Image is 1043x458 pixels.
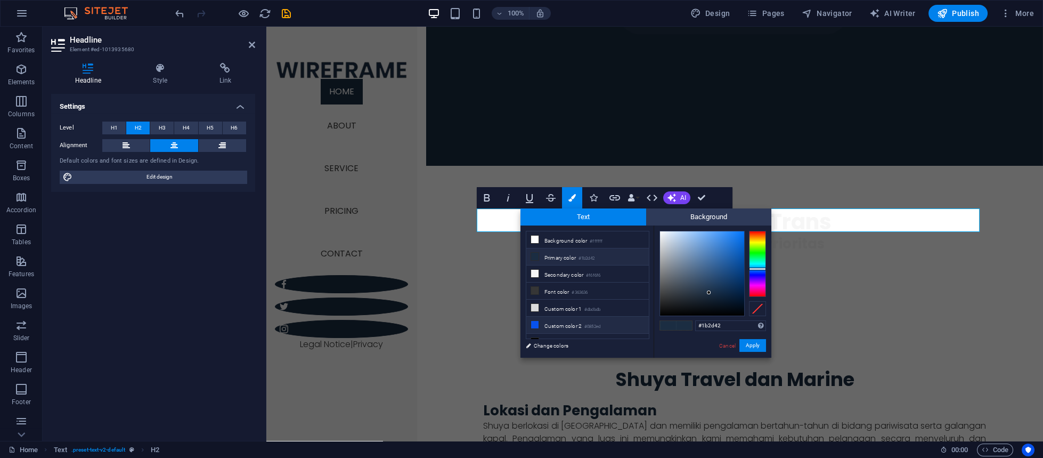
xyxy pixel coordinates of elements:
[739,339,766,352] button: Apply
[937,8,979,19] span: Publish
[642,187,662,208] button: HTML
[173,7,186,20] button: undo
[498,187,518,208] button: Italic (Ctrl+I)
[258,7,271,20] button: reload
[680,195,686,201] span: AI
[646,208,772,226] span: Background
[1022,444,1034,456] button: Usercentrics
[61,7,141,20] img: Editor Logo
[129,447,134,453] i: This element is a customizable preset
[199,122,222,134] button: H5
[10,142,33,150] p: Content
[928,5,988,22] button: Publish
[223,122,246,134] button: H6
[865,5,920,22] button: AI Writer
[690,8,730,19] span: Design
[526,300,649,317] li: Custom color 1
[749,301,766,316] div: Clear Color Selection
[869,8,916,19] span: AI Writer
[508,7,525,20] h6: 100%
[231,122,238,134] span: H6
[13,174,30,182] p: Boxes
[7,46,35,54] p: Favorites
[572,289,588,296] small: #363636
[111,122,118,134] span: H1
[526,317,649,334] li: Custom color 2
[583,187,604,208] button: Icons
[526,334,649,351] li: Custom color 3
[70,45,234,54] h3: Element #ed-1013935680
[1000,8,1034,19] span: More
[174,7,186,20] i: Undo: Change text (Ctrl+Z)
[217,341,720,365] h2: Shuya Travel dan Marine
[13,334,30,342] p: Slider
[520,339,644,352] a: Change colors
[70,35,255,45] h2: Headline
[605,187,625,208] button: Link
[12,238,31,246] p: Tables
[9,444,38,456] a: Click to cancel selection. Double-click to open Pages
[686,5,735,22] button: Design
[71,444,125,456] span: . preset-text-v2-default
[526,266,649,283] li: Secondary color
[578,255,594,262] small: #1b2d42
[11,302,32,310] p: Images
[535,9,545,18] i: On resize automatically adjust zoom level to fit chosen device.
[526,231,649,248] li: Background color
[150,122,174,134] button: H3
[8,110,35,118] p: Columns
[660,321,676,330] span: #1b2d42
[280,7,292,20] button: save
[982,444,1008,456] span: Code
[526,283,649,300] li: Font color
[11,366,32,374] p: Header
[541,187,561,208] button: Strikethrough
[174,122,198,134] button: H4
[663,191,690,204] button: AI
[259,7,271,20] i: Reload page
[477,187,497,208] button: Bold (Ctrl+B)
[159,122,166,134] span: H3
[626,187,641,208] button: Data Bindings
[676,321,692,330] span: #1b2d42
[129,63,195,85] h4: Style
[977,444,1013,456] button: Code
[519,187,540,208] button: Underline (Ctrl+U)
[8,78,35,86] p: Elements
[959,446,960,454] span: :
[996,5,1038,22] button: More
[718,342,737,350] a: Cancel
[126,122,150,134] button: H2
[492,7,529,20] button: 100%
[686,5,735,22] div: Design (Ctrl+Alt+Y)
[195,63,255,85] h4: Link
[51,94,255,113] h4: Settings
[207,122,214,134] span: H5
[797,5,857,22] button: Navigator
[60,139,102,152] label: Alignment
[691,187,712,208] button: Confirm (Ctrl+⏎)
[102,122,126,134] button: H1
[54,444,67,456] span: Click to select. Double-click to edit
[51,63,129,85] h4: Headline
[60,171,247,183] button: Edit design
[9,270,34,278] p: Features
[951,444,968,456] span: 00 00
[6,206,36,214] p: Accordion
[183,122,190,134] span: H4
[802,8,852,19] span: Navigator
[280,7,292,20] i: Save (Ctrl+S)
[584,306,600,314] small: #dbdbdb
[940,444,968,456] h6: Session time
[135,122,142,134] span: H2
[586,272,600,279] small: #f6f6f6
[520,208,646,226] span: Text
[151,444,159,456] span: Click to select. Double-click to edit
[54,444,160,456] nav: breadcrumb
[60,157,247,166] div: Default colors and font sizes are defined in Design.
[526,248,649,266] li: Primary color
[237,7,250,20] button: Click here to leave preview mode and continue editing
[747,8,784,19] span: Pages
[60,122,102,134] label: Level
[743,5,788,22] button: Pages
